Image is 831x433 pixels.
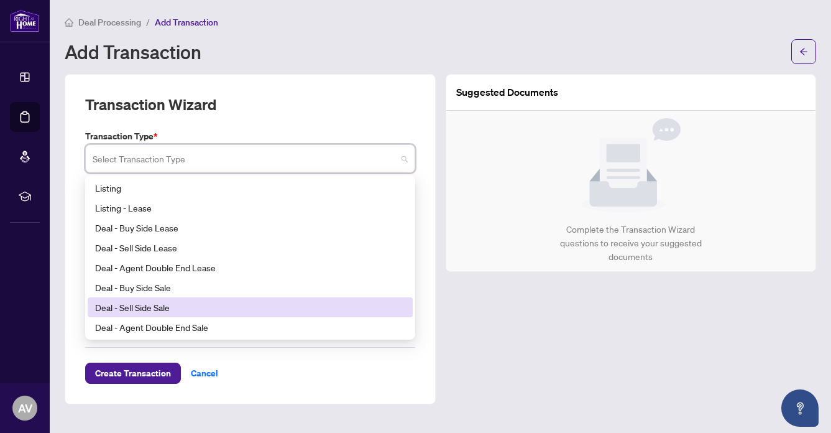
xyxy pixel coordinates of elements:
span: Cancel [191,363,218,383]
div: Deal - Sell Side Lease [95,241,405,254]
article: Suggested Documents [456,85,558,100]
span: Deal Processing [78,17,141,28]
h2: Transaction Wizard [85,95,216,114]
div: Listing - Lease [95,201,405,215]
div: Deal - Agent Double End Sale [88,317,413,337]
img: Null State Icon [581,118,681,213]
span: Create Transaction [95,363,171,383]
h1: Add Transaction [65,42,201,62]
div: Deal - Sell Side Sale [95,300,405,314]
div: Deal - Buy Side Lease [88,218,413,238]
div: Listing [88,178,413,198]
div: Deal - Agent Double End Lease [88,258,413,277]
img: logo [10,9,40,32]
div: Deal - Buy Side Lease [95,221,405,235]
div: Deal - Buy Side Sale [88,277,413,297]
div: Deal - Sell Side Lease [88,238,413,258]
label: Transaction Type [85,129,415,143]
span: Add Transaction [155,17,218,28]
div: Listing [95,181,405,195]
span: arrow-left [799,47,808,56]
span: home [65,18,73,27]
li: / [146,15,150,29]
button: Open asap [781,389,819,427]
div: Deal - Agent Double End Lease [95,261,405,274]
div: Deal - Buy Side Sale [95,281,405,294]
div: Complete the Transaction Wizard questions to receive your suggested documents [546,223,715,264]
span: AV [18,399,32,417]
div: Listing - Lease [88,198,413,218]
button: Cancel [181,363,228,384]
div: Deal - Sell Side Sale [88,297,413,317]
div: Deal - Agent Double End Sale [95,320,405,334]
button: Create Transaction [85,363,181,384]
